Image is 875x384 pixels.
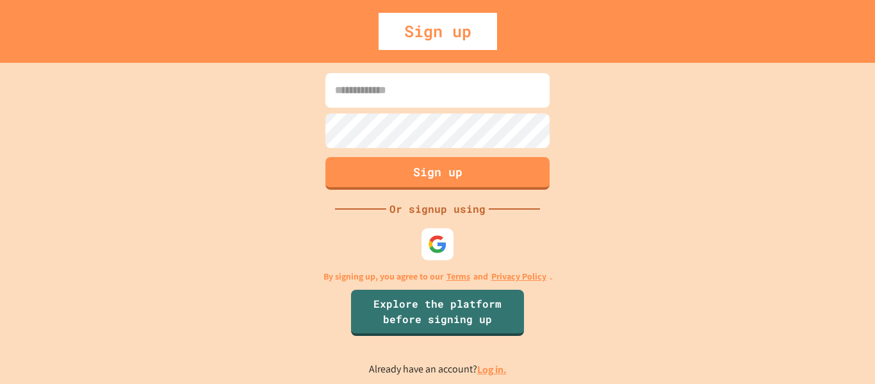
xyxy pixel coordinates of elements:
img: google-icon.svg [428,235,447,254]
a: Privacy Policy [491,270,546,283]
p: Already have an account? [369,362,507,378]
a: Terms [446,270,470,283]
a: Log in. [477,363,507,376]
div: Sign up [379,13,497,50]
button: Sign up [325,157,550,190]
div: Or signup using [386,201,489,217]
p: By signing up, you agree to our and . [323,270,552,283]
a: Explore the platform before signing up [351,290,524,336]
